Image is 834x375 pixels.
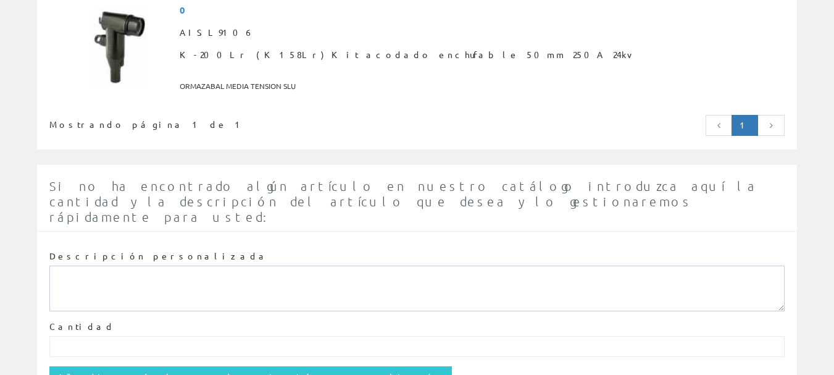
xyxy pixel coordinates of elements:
a: Página siguiente [757,115,785,136]
span: AISL9106 [180,22,780,44]
span: ORMAZABAL MEDIA TENSION SLU [180,76,780,96]
div: Mostrando página 1 de 1 [49,114,345,131]
a: Página actual [732,115,758,136]
span: K-200Lr (K158Lr) Kit acodado enchufable 50mm 250A 24kv [180,44,780,66]
a: Página anterior [706,115,733,136]
label: Cantidad [49,321,115,333]
span: Si no ha encontrado algún artículo en nuestro catálogo introduzca aquí la cantidad y la descripci... [49,179,757,224]
label: Descripción personalizada [49,250,269,263]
